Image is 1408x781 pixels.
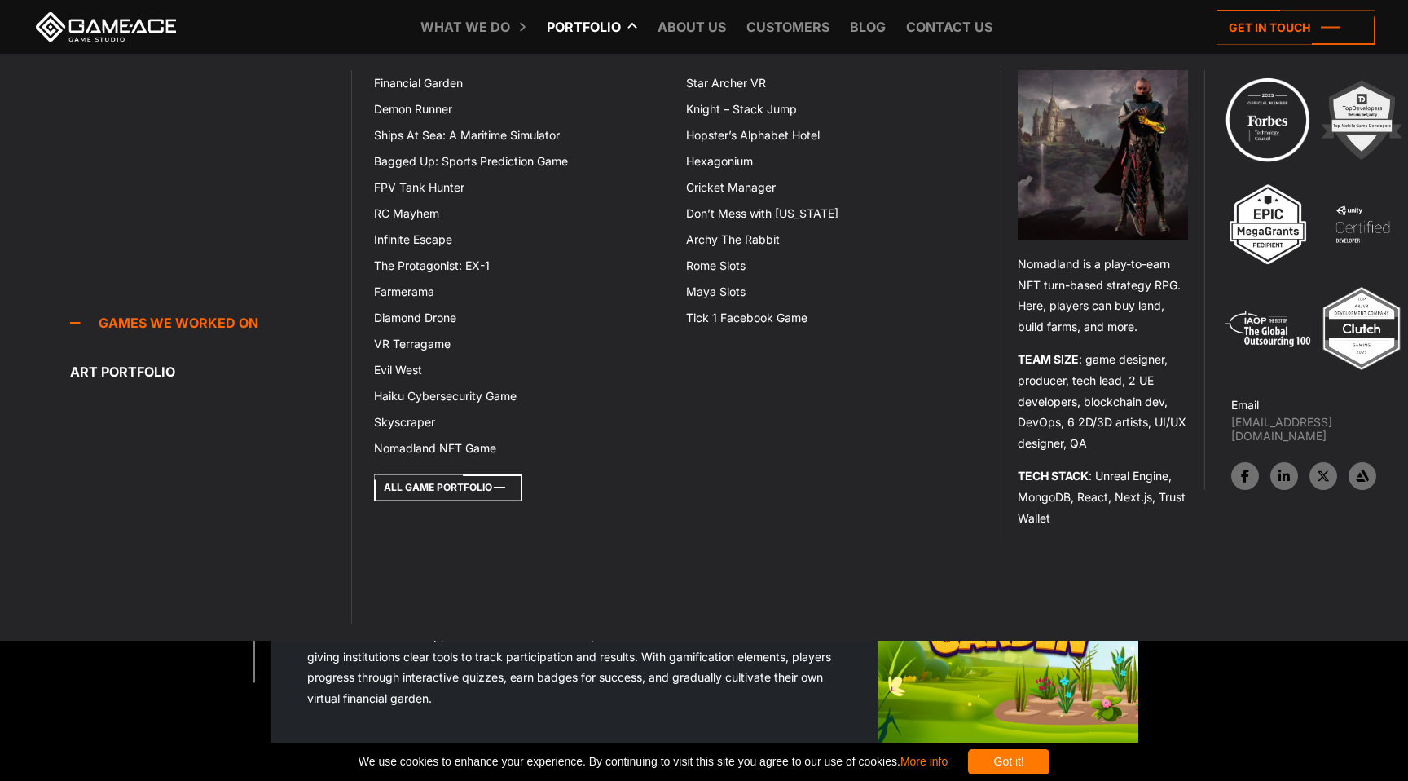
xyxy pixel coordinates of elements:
[364,227,676,253] a: Infinite Escape
[1018,254,1188,337] p: Nomadland is a play-to-earn NFT turn-based strategy RPG. Here, players can buy land, build farms,...
[1317,75,1406,165] img: 2
[676,253,988,279] a: Rome Slots
[70,307,351,339] a: Games we worked on
[359,749,948,774] span: We use cookies to enhance your experience. By continuing to visit this site you agree to our use ...
[1231,415,1408,443] a: [EMAIL_ADDRESS][DOMAIN_NAME]
[1223,179,1313,269] img: 3
[364,435,676,461] a: Nomadland NFT Game
[364,279,676,305] a: Farmerama
[364,331,676,357] a: VR Terragame
[1018,349,1188,453] p: : game designer, producer, tech lead, 2 UE developers, blockchain dev, DevOps, 6 2D/3D artists, U...
[364,96,676,122] a: Demon Runner
[676,96,988,122] a: Knight – Stack Jump
[364,70,676,96] a: Financial Garden
[70,355,351,388] a: Art portfolio
[1018,469,1089,483] strong: TECH STACK
[364,357,676,383] a: Evil West
[364,253,676,279] a: The Protagonist: EX-1
[1018,352,1079,366] strong: TEAM SIZE
[1018,70,1188,240] img: Nomadland game top menu
[676,70,988,96] a: Star Archer VR
[1217,10,1375,45] a: Get in touch
[968,749,1049,774] div: Got it!
[676,148,988,174] a: Hexagonium
[900,755,948,768] a: More info
[364,383,676,409] a: Haiku Cybersecurity Game
[676,201,988,227] a: Don’t Mess with [US_STATE]
[1223,284,1313,373] img: 5
[676,122,988,148] a: Hopster’s Alphabet Hotel
[364,148,676,174] a: Bagged Up: Sports Prediction Game
[676,227,988,253] a: Archy The Rabbit
[374,474,522,501] a: All Game Portfolio
[1223,75,1313,165] img: Technology council badge program ace 2025 game ace
[676,279,988,305] a: Maya Slots
[1231,398,1259,412] strong: Email
[364,305,676,331] a: Diamond Drone
[676,305,988,331] a: Tick 1 Facebook Game
[676,174,988,201] a: Cricket Manager
[1317,284,1406,373] img: Top ar vr development company gaming 2025 game ace
[364,122,676,148] a: Ships At Sea: A Maritime Simulator
[364,409,676,435] a: Skyscraper
[1318,179,1407,269] img: 4
[364,174,676,201] a: FPV Tank Hunter
[1018,466,1188,528] p: : Unreal Engine, MongoDB, React, Next.js, Trust Wallet
[364,201,676,227] a: RC Mayhem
